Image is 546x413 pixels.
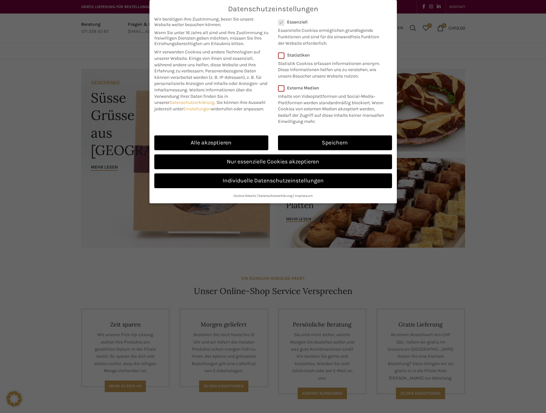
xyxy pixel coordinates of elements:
[278,85,388,91] label: Externe Medien
[278,58,384,79] p: Statistik Cookies erfassen Informationen anonym. Diese Informationen helfen uns zu verstehen, wie...
[258,194,292,198] a: Datenschutzerklärung
[154,68,267,93] span: Personenbezogene Daten können verarbeitet werden (z. B. IP-Adressen), z. B. für personalisierte A...
[154,49,260,74] span: Wir verwenden Cookies und andere Technologien auf unserer Website. Einige von ihnen sind essenzie...
[234,194,256,198] a: Cookie-Details
[295,194,313,198] a: Impressum
[278,19,384,25] label: Essenziell
[154,87,252,105] span: Weitere Informationen über die Verwendung Ihrer Daten finden Sie in unserer .
[278,135,392,150] a: Speichern
[154,154,392,169] a: Nur essenzielle Cookies akzeptieren
[278,91,388,125] p: Inhalte von Videoplattformen und Social-Media-Plattformen werden standardmäßig blockiert. Wenn Co...
[183,106,211,112] a: Einstellungen
[228,5,318,13] span: Datenschutzeinstellungen
[278,25,384,46] p: Essenzielle Cookies ermöglichen grundlegende Funktionen und sind für die einwandfreie Funktion de...
[154,173,392,188] a: Individuelle Datenschutzeinstellungen
[154,30,268,46] span: Wenn Sie unter 16 Jahre alt sind und Ihre Zustimmung zu freiwilligen Diensten geben möchten, müss...
[154,16,268,27] span: Wir benötigen Ihre Zustimmung, bevor Sie unsere Website weiter besuchen können.
[154,100,265,112] span: Sie können Ihre Auswahl jederzeit unter widerrufen oder anpassen.
[154,135,268,150] a: Alle akzeptieren
[169,100,215,105] a: Datenschutzerklärung
[278,52,384,58] label: Statistiken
